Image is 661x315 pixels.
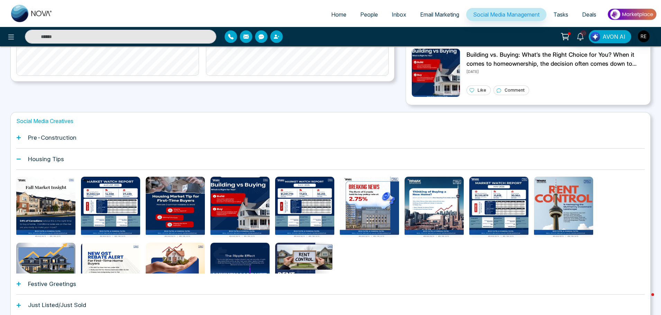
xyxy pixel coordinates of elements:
span: Home [331,11,346,18]
a: Inbox [385,8,413,21]
img: Unable to load img. [411,48,460,97]
span: Email Marketing [420,11,459,18]
h1: Housing Tips [28,156,64,163]
a: Home [324,8,353,21]
span: Social Media Management [473,11,540,18]
button: AVON AI [589,30,631,43]
h1: Pre-Construction [28,134,76,141]
a: 10 [572,30,589,42]
p: Building vs. Buying: What’s the Right Choice for You? When it comes to homeownership, the decisio... [467,50,645,68]
a: Social Media Management [466,8,546,21]
h1: Social Media Creatives [16,118,645,124]
img: User Avatar [638,30,650,42]
img: Lead Flow [590,32,600,41]
span: Tasks [553,11,568,18]
span: AVON AI [603,33,625,41]
span: 10 [580,30,587,36]
iframe: Intercom live chat [637,291,654,308]
p: Comment [505,87,525,93]
a: Deals [575,8,603,21]
h1: Festive Greetings [28,280,76,287]
img: Market-place.gif [607,7,657,22]
a: People [353,8,385,21]
a: Email Marketing [413,8,466,21]
p: Like [478,87,486,93]
span: Inbox [392,11,406,18]
a: Tasks [546,8,575,21]
h1: Just Listed/Just Sold [28,302,86,308]
span: People [360,11,378,18]
p: [DATE] [467,68,645,74]
img: Nova CRM Logo [11,5,53,22]
span: Deals [582,11,596,18]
